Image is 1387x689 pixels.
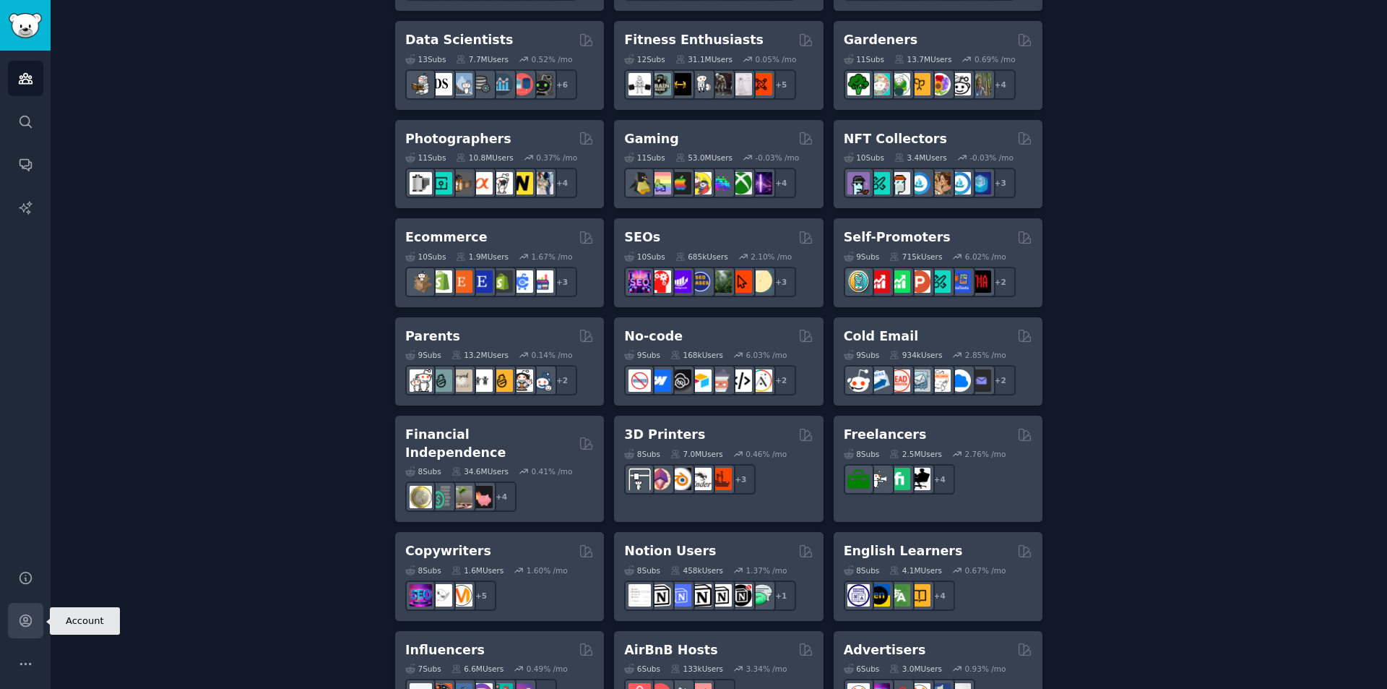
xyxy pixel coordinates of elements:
img: nocode [628,369,651,392]
img: EmailOutreach [969,369,991,392]
div: 8 Sub s [405,565,441,575]
img: Freelancers [908,468,930,490]
img: FixMyPrint [709,468,732,490]
div: 3.0M Users [889,664,942,674]
img: OpenSeaNFT [908,172,930,194]
img: NFTExchange [847,172,870,194]
img: beyondthebump [450,369,472,392]
img: Adalo [750,369,772,392]
div: 2.10 % /mo [751,252,792,262]
div: + 4 [547,168,577,198]
img: 3Dprinting [628,468,651,490]
img: GYM [628,73,651,95]
div: 2.76 % /mo [965,449,1006,459]
div: + 4 [486,482,517,512]
div: 6.6M Users [451,664,504,674]
div: 685k Users [675,252,728,262]
img: CozyGamers [649,172,671,194]
img: SonyAlpha [470,172,493,194]
div: 3.4M Users [894,153,947,163]
div: 12 Sub s [624,54,665,64]
img: TestMyApp [969,270,991,293]
img: freelance_forhire [868,468,890,490]
div: 10 Sub s [624,252,665,262]
img: EnglishLearning [868,584,890,607]
div: 0.14 % /mo [532,350,573,360]
img: AppIdeas [847,270,870,293]
img: XboxGamers [730,172,752,194]
img: WeddingPhotography [531,172,553,194]
img: datascience [430,73,452,95]
h2: English Learners [844,542,963,560]
div: + 4 [985,69,1016,100]
img: LearnEnglishOnReddit [908,584,930,607]
img: UrbanGardening [949,73,971,95]
img: NotionGeeks [689,584,712,607]
div: 6.02 % /mo [965,252,1006,262]
img: EtsySellers [470,270,493,293]
img: GoogleSearchConsole [730,270,752,293]
img: TwitchStreaming [750,172,772,194]
h2: Gaming [624,130,678,148]
div: 0.69 % /mo [975,54,1016,64]
h2: Copywriters [405,542,491,560]
img: dataengineering [470,73,493,95]
img: FinancialPlanning [430,486,452,508]
img: languagelearning [847,584,870,607]
img: fitness30plus [709,73,732,95]
img: BestNotionTemplates [730,584,752,607]
div: 13.7M Users [894,54,951,64]
img: SavageGarden [888,73,910,95]
img: 3Dmodeling [649,468,671,490]
img: NFTmarket [888,172,910,194]
img: AnalogCommunity [450,172,472,194]
div: + 2 [985,267,1016,297]
div: 11 Sub s [844,54,884,64]
div: + 4 [925,464,955,495]
img: physicaltherapy [730,73,752,95]
div: 0.41 % /mo [532,466,573,476]
img: b2b_sales [928,369,951,392]
div: 3.34 % /mo [746,664,787,674]
h2: Notion Users [624,542,716,560]
img: workout [669,73,691,95]
img: Parents [531,369,553,392]
img: SEO_Digital_Marketing [628,270,651,293]
div: 9 Sub s [844,350,880,360]
img: ProductHunters [908,270,930,293]
img: language_exchange [888,584,910,607]
img: NewParents [491,369,513,392]
div: 6 Sub s [844,664,880,674]
div: 8 Sub s [844,449,880,459]
img: notioncreations [649,584,671,607]
img: AskNotion [709,584,732,607]
div: 9 Sub s [624,350,660,360]
div: 4.1M Users [889,565,942,575]
h2: Self-Promoters [844,228,951,247]
img: flowers [928,73,951,95]
div: 53.0M Users [675,153,733,163]
img: MachineLearning [410,73,432,95]
div: + 4 [766,168,796,198]
img: TechSEO [649,270,671,293]
div: 1.37 % /mo [746,565,787,575]
img: UKPersonalFinance [410,486,432,508]
img: SingleParents [430,369,452,392]
div: 6 Sub s [624,664,660,674]
img: GamerPals [689,172,712,194]
img: FreeNotionTemplates [669,584,691,607]
div: + 3 [547,267,577,297]
div: 31.1M Users [675,54,733,64]
h2: Influencers [405,641,485,659]
img: Etsy [450,270,472,293]
div: + 1 [766,581,796,611]
div: 13.2M Users [451,350,509,360]
div: + 2 [547,365,577,395]
div: 7.0M Users [670,449,723,459]
div: 2.5M Users [889,449,942,459]
img: CryptoArt [928,172,951,194]
img: selfpromotion [888,270,910,293]
img: KeepWriting [430,584,452,607]
div: 11 Sub s [405,153,446,163]
div: 458k Users [670,565,723,575]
